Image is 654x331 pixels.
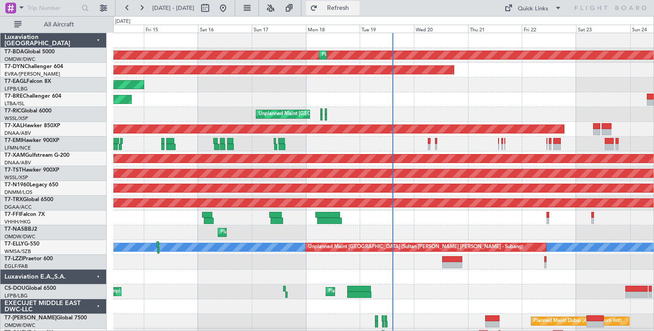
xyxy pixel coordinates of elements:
[4,71,60,77] a: EVRA/[PERSON_NAME]
[4,315,56,321] span: T7-[PERSON_NAME]
[4,64,25,69] span: T7-DYN
[4,286,56,291] a: CS-DOUGlobal 6500
[319,5,357,11] span: Refresh
[518,4,548,13] div: Quick Links
[4,159,31,166] a: DNAA/ABV
[4,100,25,107] a: LTBA/ISL
[4,49,55,55] a: T7-BDAGlobal 5000
[4,256,23,262] span: T7-LZZI
[152,4,194,12] span: [DATE] - [DATE]
[500,1,566,15] button: Quick Links
[306,25,360,33] div: Mon 18
[322,48,410,62] div: Planned Maint Dubai (Al Maktoum Intl)
[252,25,306,33] div: Sun 17
[4,219,31,225] a: VHHH/HKG
[4,241,24,247] span: T7-ELLY
[360,25,414,33] div: Tue 19
[4,138,59,143] a: T7-EMIHawker 900XP
[198,25,252,33] div: Sat 16
[4,227,37,232] a: T7-NASBBJ2
[414,25,468,33] div: Wed 20
[144,25,198,33] div: Fri 15
[4,56,35,63] a: OMDW/DWC
[522,25,576,33] div: Fri 22
[4,248,31,255] a: WMSA/SZB
[4,115,28,122] a: WSSL/XSP
[4,145,31,151] a: LFMN/NCE
[4,197,23,202] span: T7-TRX
[23,21,95,28] span: All Aircraft
[4,212,20,217] span: T7-FFI
[115,18,130,26] div: [DATE]
[4,182,30,188] span: T7-N1960
[27,1,79,15] input: Trip Number
[308,241,523,254] div: Unplanned Maint [GEOGRAPHIC_DATA] (Sultan [PERSON_NAME] [PERSON_NAME] - Subang)
[4,174,28,181] a: WSSL/XSP
[4,212,45,217] a: T7-FFIFalcon 7X
[4,123,60,129] a: T7-XALHawker 850XP
[4,292,28,299] a: LFPB/LBG
[4,108,21,114] span: T7-RIC
[10,17,97,32] button: All Aircraft
[4,64,63,69] a: T7-DYNChallenger 604
[220,226,321,239] div: Planned Maint Abuja ([PERSON_NAME] Intl)
[4,241,39,247] a: T7-ELLYG-550
[4,130,31,137] a: DNAA/ABV
[4,227,24,232] span: T7-NAS
[4,138,22,143] span: T7-EMI
[328,285,469,298] div: Planned Maint [GEOGRAPHIC_DATA] ([GEOGRAPHIC_DATA])
[4,256,53,262] a: T7-LZZIPraetor 600
[4,189,32,196] a: DNMM/LOS
[4,108,52,114] a: T7-RICGlobal 6000
[4,94,61,99] a: T7-BREChallenger 604
[4,315,87,321] a: T7-[PERSON_NAME]Global 7500
[4,233,35,240] a: OMDW/DWC
[258,107,370,121] div: Unplanned Maint [GEOGRAPHIC_DATA] (Seletar)
[4,168,22,173] span: T7-TST
[4,204,32,211] a: DGAA/ACC
[4,286,26,291] span: CS-DOU
[576,25,630,33] div: Sat 23
[4,123,23,129] span: T7-XAL
[306,1,360,15] button: Refresh
[4,168,59,173] a: T7-TSTHawker 900XP
[4,79,26,84] span: T7-EAGL
[4,79,51,84] a: T7-EAGLFalcon 8X
[4,197,53,202] a: T7-TRXGlobal 6500
[4,182,58,188] a: T7-N1960Legacy 650
[4,49,24,55] span: T7-BDA
[4,94,23,99] span: T7-BRE
[90,25,144,33] div: Thu 14
[468,25,522,33] div: Thu 21
[4,153,25,158] span: T7-XAM
[4,153,69,158] a: T7-XAMGulfstream G-200
[4,86,28,92] a: LFPB/LBG
[534,314,622,328] div: Planned Maint Dubai (Al Maktoum Intl)
[4,263,28,270] a: EGLF/FAB
[4,322,35,329] a: OMDW/DWC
